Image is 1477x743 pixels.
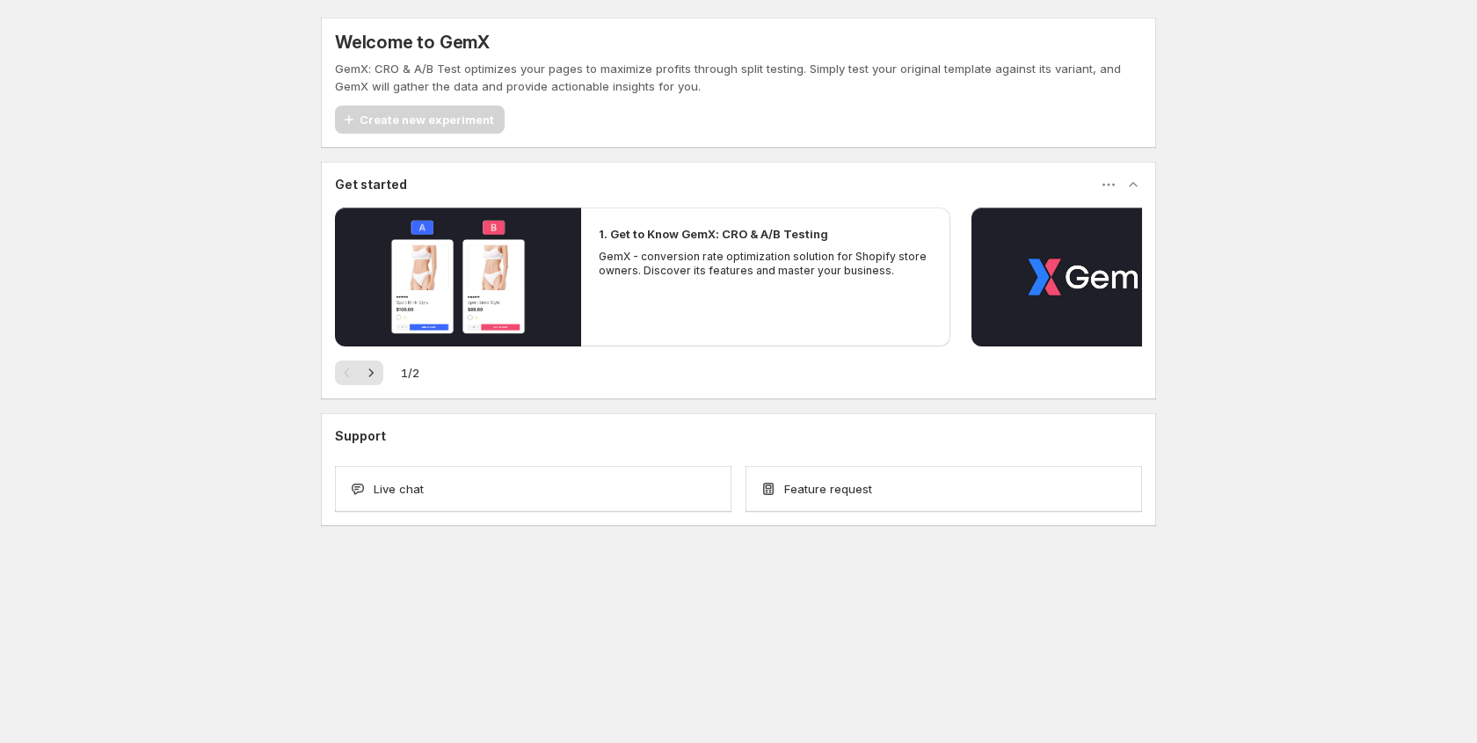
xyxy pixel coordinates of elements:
h3: Support [335,427,386,445]
span: Live chat [374,480,424,498]
h2: 1. Get to Know GemX: CRO & A/B Testing [599,225,828,243]
p: GemX - conversion rate optimization solution for Shopify store owners. Discover its features and ... [599,250,933,278]
span: Feature request [784,480,872,498]
p: GemX: CRO & A/B Test optimizes your pages to maximize profits through split testing. Simply test ... [335,60,1142,95]
h5: Welcome to GemX [335,32,490,53]
h3: Get started [335,176,407,193]
span: 1 / 2 [401,364,419,382]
